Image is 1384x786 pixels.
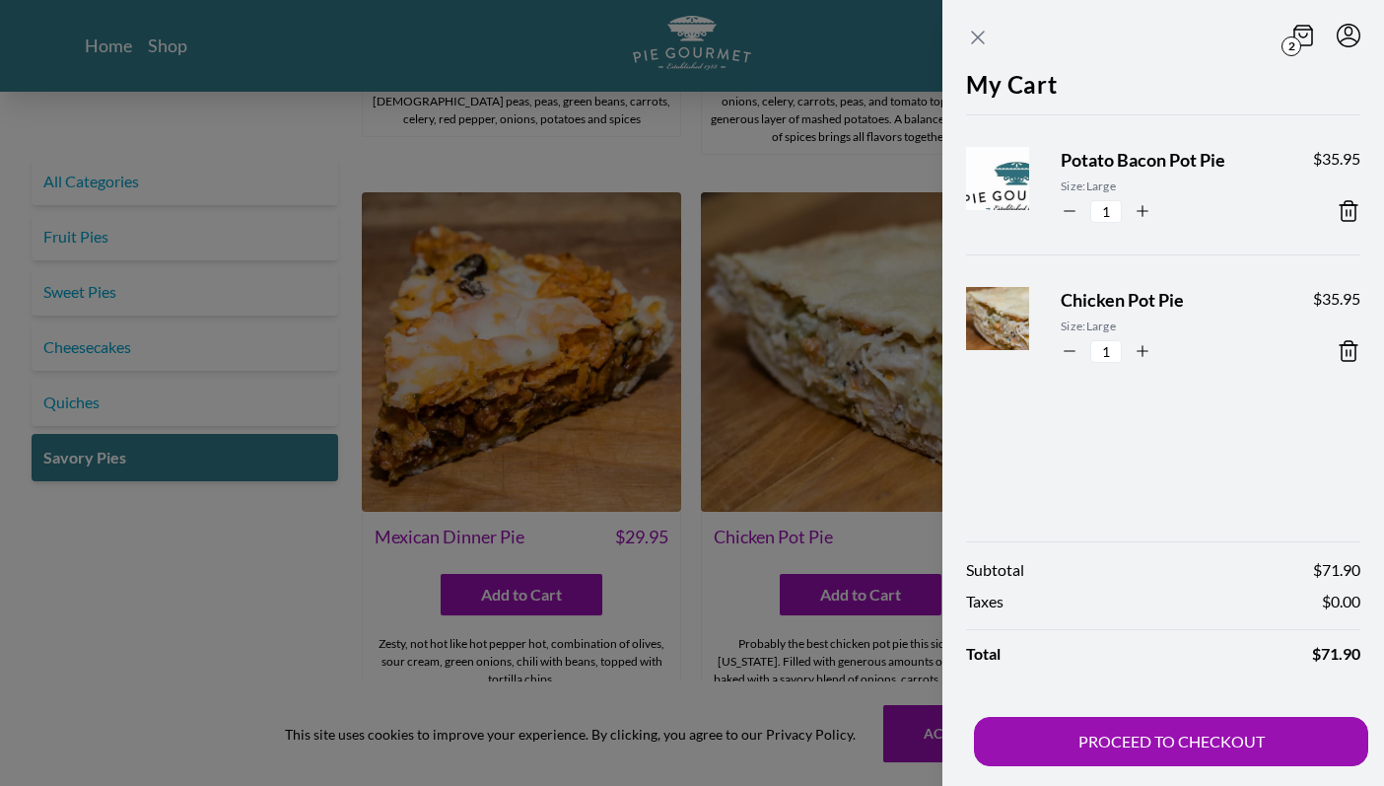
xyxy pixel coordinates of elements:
span: Taxes [966,590,1003,613]
img: Product Image [956,268,1076,389]
span: $ 0.00 [1322,590,1360,613]
button: PROCEED TO CHECKOUT [974,717,1368,766]
img: Product Image [956,128,1076,249]
button: Menu [1337,24,1360,47]
span: $ 35.95 [1313,287,1360,311]
span: Subtotal [966,558,1024,582]
span: Size: Large [1061,318,1281,335]
span: Size: Large [1061,178,1281,195]
h2: My Cart [966,67,1360,114]
span: Potato Bacon Pot Pie [1061,147,1281,174]
span: 2 [1281,36,1301,56]
span: $ 71.90 [1312,642,1360,666]
span: Total [966,642,1001,666]
button: Close panel [966,26,990,49]
span: $ 35.95 [1313,147,1360,171]
span: $ 71.90 [1313,558,1360,582]
span: Chicken Pot Pie [1061,287,1281,314]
